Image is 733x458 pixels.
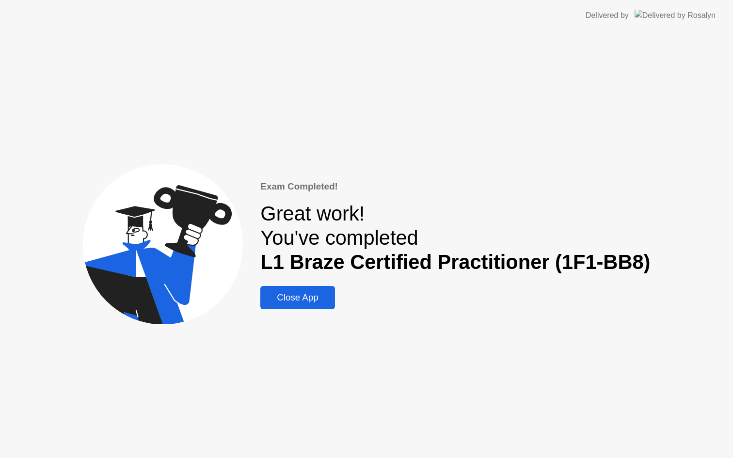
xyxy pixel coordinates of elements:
[260,180,650,193] div: Exam Completed!
[260,202,650,274] div: Great work! You've completed
[635,10,716,21] img: Delivered by Rosalyn
[260,286,335,309] button: Close App
[586,10,629,21] div: Delivered by
[260,251,650,273] b: L1 Braze Certified Practitioner (1F1-BB8)
[263,292,332,303] div: Close App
